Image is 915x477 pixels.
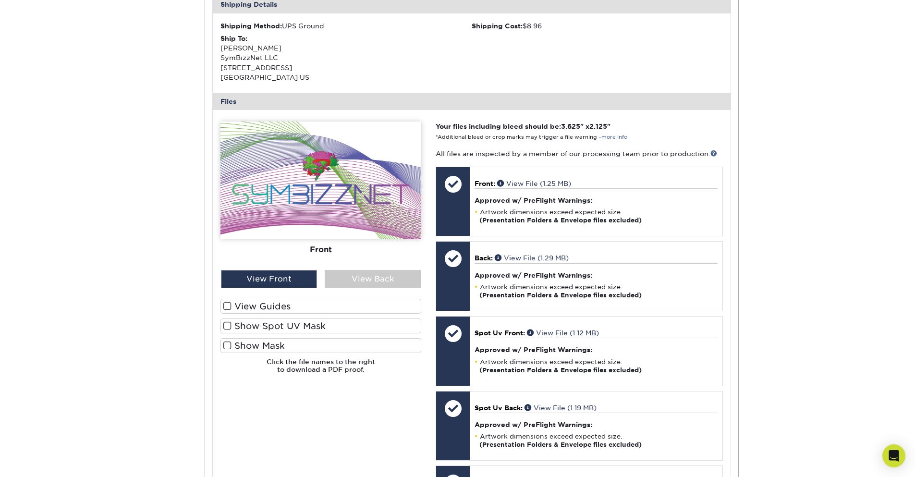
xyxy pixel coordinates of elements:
[561,122,580,130] span: 3.625
[220,338,421,353] label: Show Mask
[601,134,627,140] a: more info
[479,367,642,374] strong: (Presentation Folders & Envelope files excluded)
[325,270,421,288] div: View Back
[525,404,597,412] a: View File (1.19 MB)
[475,271,717,279] h4: Approved w/ PreFlight Warnings:
[475,283,717,299] li: Artwork dimensions exceed expected size.
[220,21,472,31] div: UPS Ground
[475,421,717,428] h4: Approved w/ PreFlight Warnings:
[882,444,905,467] div: Open Intercom Messenger
[475,329,525,337] span: Spot Uv Front:
[220,34,472,83] div: [PERSON_NAME] SymBizzNet LLC [STREET_ADDRESS] [GEOGRAPHIC_DATA] US
[436,134,627,140] small: *Additional bleed or crop marks may trigger a file warning –
[220,318,421,333] label: Show Spot UV Mask
[472,22,523,30] strong: Shipping Cost:
[475,180,495,187] span: Front:
[589,122,607,130] span: 2.125
[220,299,421,314] label: View Guides
[213,93,731,110] div: Files
[472,21,723,31] div: $8.96
[475,254,493,262] span: Back:
[436,149,722,159] p: All files are inspected by a member of our processing team prior to production.
[220,22,282,30] strong: Shipping Method:
[479,217,642,224] strong: (Presentation Folders & Envelope files excluded)
[475,432,717,449] li: Artwork dimensions exceed expected size.
[495,254,569,262] a: View File (1.29 MB)
[475,358,717,374] li: Artwork dimensions exceed expected size.
[475,208,717,224] li: Artwork dimensions exceed expected size.
[220,35,247,42] strong: Ship To:
[475,196,717,204] h4: Approved w/ PreFlight Warnings:
[497,180,571,187] a: View File (1.25 MB)
[479,441,642,448] strong: (Presentation Folders & Envelope files excluded)
[479,292,642,299] strong: (Presentation Folders & Envelope files excluded)
[220,358,421,381] h6: Click the file names to the right to download a PDF proof.
[436,122,610,130] strong: Your files including bleed should be: " x "
[221,270,317,288] div: View Front
[475,346,717,354] h4: Approved w/ PreFlight Warnings:
[527,329,599,337] a: View File (1.12 MB)
[475,404,523,412] span: Spot Uv Back:
[220,239,421,260] div: Front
